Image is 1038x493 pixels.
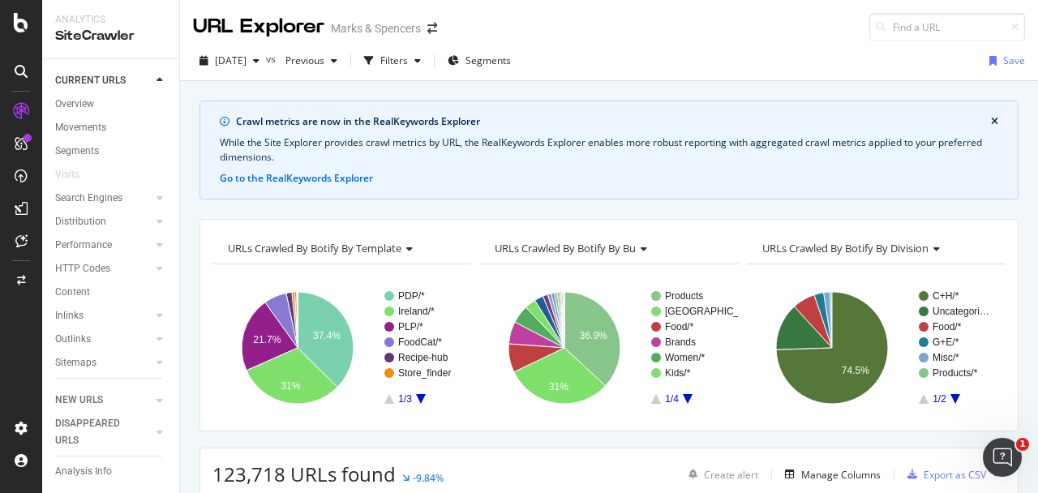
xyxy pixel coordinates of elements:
[55,307,152,324] a: Inlinks
[55,307,84,324] div: Inlinks
[427,23,437,34] div: arrow-right-arrow-left
[933,290,959,302] text: C+H/*
[55,237,152,254] a: Performance
[801,468,881,482] div: Manage Columns
[747,277,1006,418] svg: A chart.
[398,367,451,379] text: Store_finder
[762,241,929,255] span: URLs Crawled By Botify By division
[901,461,986,487] button: Export as CSV
[55,119,168,136] a: Movements
[983,438,1022,477] iframe: Intercom live chat
[236,114,991,129] div: Crawl metrics are now in the RealKeywords Explorer
[479,277,738,418] svg: A chart.
[220,135,998,165] div: While the Site Explorer provides crawl metrics by URL, the RealKeywords Explorer enables more rob...
[841,365,869,376] text: 74.5%
[266,52,279,66] span: vs
[55,213,106,230] div: Distribution
[398,290,425,302] text: PDP/*
[1016,438,1029,451] span: 1
[682,461,758,487] button: Create alert
[55,463,168,480] a: Analysis Info
[55,13,166,27] div: Analytics
[279,54,324,67] span: Previous
[55,284,90,301] div: Content
[55,143,168,160] a: Segments
[55,284,168,301] a: Content
[55,260,110,277] div: HTTP Codes
[55,331,152,348] a: Outlinks
[549,381,568,392] text: 31%
[665,352,705,363] text: Women/*
[55,392,103,409] div: NEW URLS
[215,54,247,67] span: 2025 Sep. 27th
[465,54,511,67] span: Segments
[413,471,444,485] div: -9.84%
[281,380,300,392] text: 31%
[933,306,989,317] text: Uncategori…
[441,48,517,74] button: Segments
[933,393,946,405] text: 1/2
[220,171,373,186] button: Go to the RealKeywords Explorer
[55,331,91,348] div: Outlinks
[778,465,881,484] button: Manage Columns
[55,385,168,402] a: Url Explorer
[55,166,96,183] a: Visits
[665,337,696,348] text: Brands
[665,290,703,302] text: Products
[55,392,152,409] a: NEW URLS
[398,306,435,317] text: Ireland/*
[665,393,679,405] text: 1/4
[253,334,281,345] text: 21.7%
[665,367,691,379] text: Kids/*
[212,461,396,487] span: 123,718 URLs found
[398,393,412,405] text: 1/3
[580,330,607,341] text: 36.9%
[55,190,122,207] div: Search Engines
[358,48,427,74] button: Filters
[704,468,758,482] div: Create alert
[380,54,408,67] div: Filters
[55,260,152,277] a: HTTP Codes
[313,330,341,341] text: 37.4%
[193,48,266,74] button: [DATE]
[987,111,1002,132] button: close banner
[924,468,986,482] div: Export as CSV
[1003,54,1025,67] div: Save
[55,190,152,207] a: Search Engines
[212,277,471,418] svg: A chart.
[983,48,1025,74] button: Save
[398,337,442,348] text: FoodCat/*
[55,415,137,449] div: DISAPPEARED URLS
[933,321,962,332] text: Food/*
[279,48,344,74] button: Previous
[55,119,106,136] div: Movements
[55,72,126,89] div: CURRENT URLS
[665,306,766,317] text: [GEOGRAPHIC_DATA]
[759,235,991,261] h4: URLs Crawled By Botify By division
[398,352,448,363] text: Recipe-hub
[55,96,168,113] a: Overview
[55,143,99,160] div: Segments
[193,13,324,41] div: URL Explorer
[55,415,152,449] a: DISAPPEARED URLS
[55,72,152,89] a: CURRENT URLS
[491,235,723,261] h4: URLs Crawled By Botify By bu
[933,367,978,379] text: Products/*
[199,101,1019,199] div: info banner
[55,166,79,183] div: Visits
[55,385,105,402] div: Url Explorer
[398,321,423,332] text: PLP/*
[55,354,97,371] div: Sitemaps
[225,235,457,261] h4: URLs Crawled By Botify By template
[55,237,112,254] div: Performance
[55,213,152,230] a: Distribution
[55,463,112,480] div: Analysis Info
[55,27,166,45] div: SiteCrawler
[933,352,959,363] text: Misc/*
[665,321,694,332] text: Food/*
[869,13,1025,41] input: Find a URL
[55,354,152,371] a: Sitemaps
